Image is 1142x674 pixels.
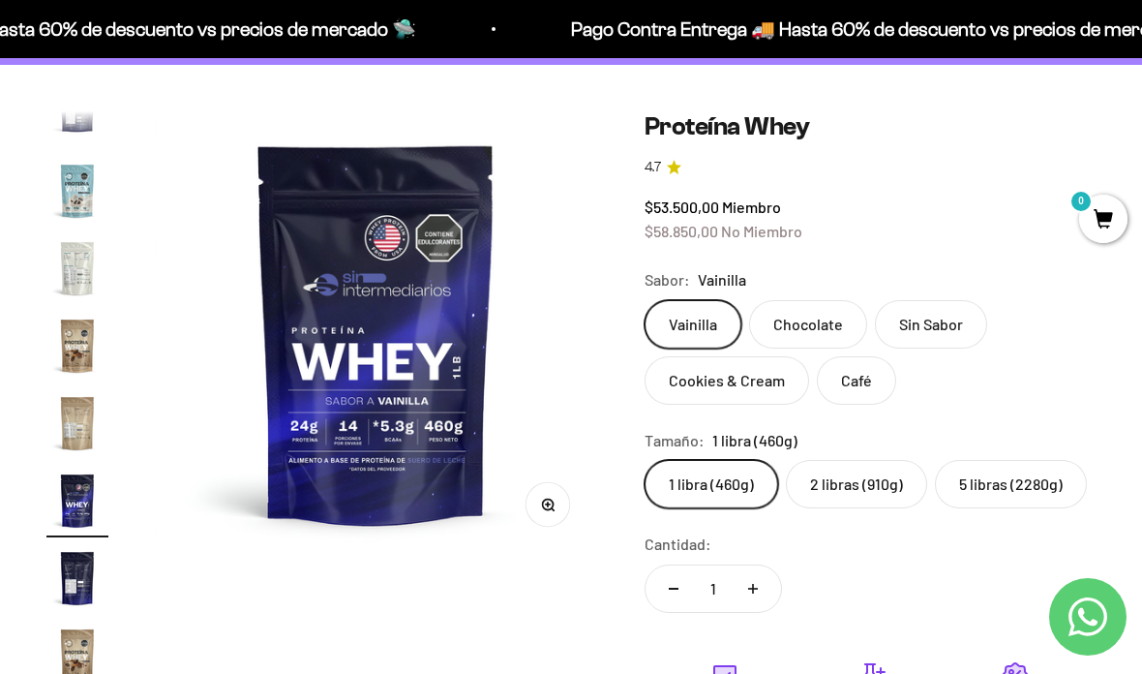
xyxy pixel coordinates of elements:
a: 0 [1079,210,1127,231]
button: Ir al artículo 15 [46,237,108,305]
a: 4.74.7 de 5.0 estrellas [645,157,1096,178]
button: Ir al artículo 13 [46,82,108,150]
span: Miembro [722,198,781,216]
img: Proteína Whey [46,160,108,222]
button: Ir al artículo 17 [46,392,108,460]
span: $53.500,00 [645,198,719,216]
img: Proteína Whey [46,315,108,377]
button: Ir al artículo 16 [46,315,108,383]
img: Proteína Whey [46,392,108,454]
legend: Sabor: [645,267,690,292]
img: Proteína Whey [46,82,108,144]
label: Cantidad: [645,532,711,557]
button: Ir al artículo 18 [46,470,108,537]
span: Vainilla [698,267,746,292]
span: 1 libra (460g) [712,428,797,453]
mark: 0 [1069,190,1093,213]
span: $58.850,00 [645,222,718,240]
h1: Proteína Whey [645,111,1096,141]
img: Proteína Whey [46,547,108,609]
img: Proteína Whey [46,470,108,532]
button: Ir al artículo 19 [46,547,108,615]
button: Ir al artículo 14 [46,160,108,228]
legend: Tamaño: [645,428,705,453]
button: Reducir cantidad [646,566,702,612]
img: Proteína Whey [155,111,598,555]
img: Proteína Whey [46,237,108,299]
span: No Miembro [721,222,802,240]
span: 4.7 [645,157,661,178]
button: Aumentar cantidad [725,566,781,612]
